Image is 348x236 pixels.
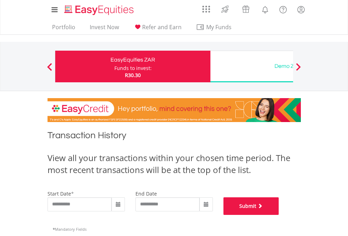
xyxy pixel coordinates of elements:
[135,190,157,197] label: end date
[48,98,301,122] img: EasyCredit Promotion Banner
[198,2,215,13] a: AppsGrid
[63,4,137,16] img: EasyEquities_Logo.png
[114,65,152,72] div: Funds to invest:
[48,152,301,176] div: View all your transactions within your chosen time period. The most recent transactions will be a...
[125,72,141,78] span: R30.30
[235,2,256,15] a: Vouchers
[49,24,78,34] a: Portfolio
[142,23,182,31] span: Refer and Earn
[43,66,57,74] button: Previous
[256,2,274,16] a: Notifications
[202,5,210,13] img: grid-menu-icon.svg
[223,197,279,215] button: Submit
[62,2,137,16] a: Home page
[48,129,301,145] h1: Transaction History
[87,24,122,34] a: Invest Now
[53,227,87,232] span: Mandatory Fields
[291,66,305,74] button: Next
[48,190,71,197] label: start date
[59,55,206,65] div: EasyEquities ZAR
[196,23,242,32] span: My Funds
[131,24,184,34] a: Refer and Earn
[219,4,231,15] img: thrive-v2.svg
[274,2,292,16] a: FAQ's and Support
[292,2,310,17] a: My Profile
[240,4,252,15] img: vouchers-v2.svg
